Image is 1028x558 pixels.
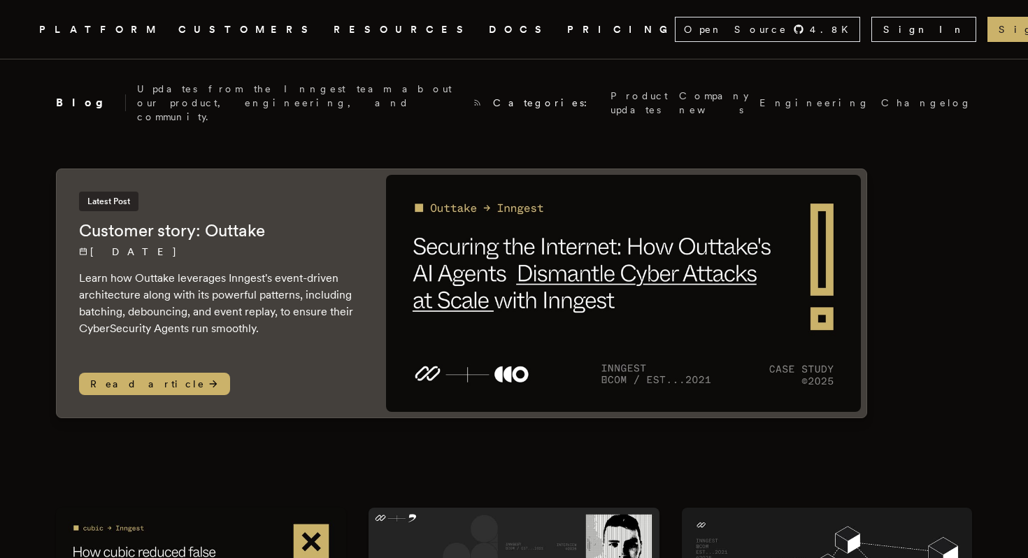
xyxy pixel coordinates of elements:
[137,82,462,124] p: Updates from the Inngest team about our product, engineering, and community.
[56,94,126,111] h2: Blog
[881,96,972,110] a: Changelog
[493,96,599,110] span: Categories:
[178,21,317,38] a: CUSTOMERS
[567,21,675,38] a: PRICING
[810,22,857,36] span: 4.8 K
[679,89,748,117] a: Company news
[79,270,358,337] p: Learn how Outtake leverages Inngest's event-driven architecture along with its powerful patterns,...
[79,245,358,259] p: [DATE]
[759,96,870,110] a: Engineering
[386,175,861,412] img: Featured image for Customer story: Outtake blog post
[56,169,867,418] a: Latest PostCustomer story: Outtake[DATE] Learn how Outtake leverages Inngest's event-driven archi...
[334,21,472,38] button: RESOURCES
[79,220,358,242] h2: Customer story: Outtake
[79,192,138,211] span: Latest Post
[489,21,550,38] a: DOCS
[611,89,668,117] a: Product updates
[871,17,976,42] a: Sign In
[39,21,162,38] button: PLATFORM
[684,22,787,36] span: Open Source
[79,373,230,395] span: Read article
